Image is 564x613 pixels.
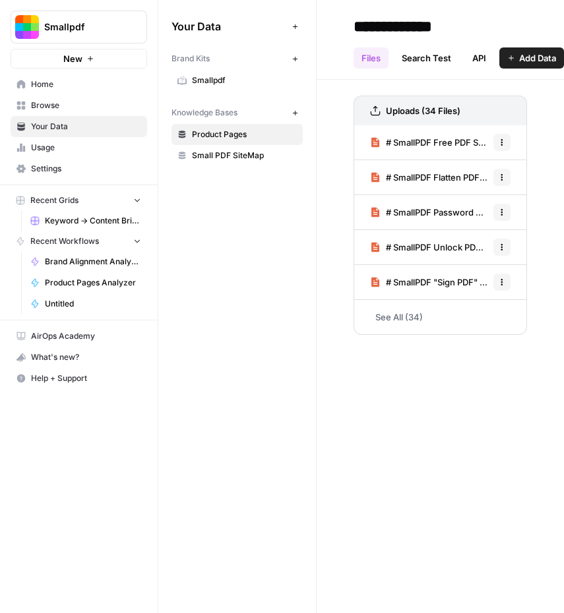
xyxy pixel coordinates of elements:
[370,195,488,229] a: # SmallPDF Password Protect PDF – Positioning A...
[464,47,494,69] a: API
[192,150,297,161] span: Small PDF SiteMap
[172,18,287,34] span: Your Data
[370,230,488,264] a: # SmallPDF Unlock PDF Page: Positioning Analysi...
[354,300,527,334] a: See All (34)
[192,129,297,140] span: Product Pages
[30,235,99,247] span: Recent Workflows
[30,194,78,206] span: Recent Grids
[31,372,141,384] span: Help + Support
[370,160,488,194] a: # SmallPDF Flatten PDF Page: Positioning Analys...
[11,326,147,347] a: AirOps Academy
[386,206,488,219] span: # SmallPDF Password Protect PDF – Positioning A...
[11,49,147,69] button: New
[386,104,460,117] h3: Uploads (34 Files)
[370,265,488,299] a: # SmallPDF "Sign PDF" Page: Positioning Analysi...
[11,368,147,389] button: Help + Support
[519,51,556,65] span: Add Data
[31,330,141,342] span: AirOps Academy
[45,298,141,310] span: Untitled
[499,47,564,69] button: Add Data
[354,47,389,69] a: Files
[172,107,237,119] span: Knowledge Bases
[172,145,303,166] a: Small PDF SiteMap
[24,293,147,314] a: Untitled
[31,78,141,90] span: Home
[11,137,147,158] a: Usage
[24,210,147,231] a: Keyword -> Content Brief -> Article
[44,20,124,34] span: Smallpdf
[386,241,488,254] span: # SmallPDF Unlock PDF Page: Positioning Analysi...
[11,158,147,179] a: Settings
[15,15,39,39] img: Smallpdf Logo
[31,163,141,175] span: Settings
[31,142,141,154] span: Usage
[192,74,297,86] span: Smallpdf
[11,116,147,137] a: Your Data
[370,125,488,160] a: # SmallPDF Free PDF Scanner – Positioning Analy...
[63,52,82,65] span: New
[386,136,488,149] span: # SmallPDF Free PDF Scanner – Positioning Analy...
[11,74,147,95] a: Home
[11,11,147,44] button: Workspace: Smallpdf
[31,121,141,132] span: Your Data
[45,256,141,268] span: Brand Alignment Analyzer
[386,171,488,184] span: # SmallPDF Flatten PDF Page: Positioning Analys...
[24,251,147,272] a: Brand Alignment Analyzer
[172,70,303,91] a: Smallpdf
[31,100,141,111] span: Browse
[45,215,141,227] span: Keyword -> Content Brief -> Article
[172,53,210,65] span: Brand Kits
[24,272,147,293] a: Product Pages Analyzer
[172,124,303,145] a: Product Pages
[11,347,146,367] div: What's new?
[45,277,141,289] span: Product Pages Analyzer
[11,95,147,116] a: Browse
[11,231,147,251] button: Recent Workflows
[11,190,147,210] button: Recent Grids
[386,276,488,289] span: # SmallPDF "Sign PDF" Page: Positioning Analysi...
[370,96,460,125] a: Uploads (34 Files)
[394,47,459,69] a: Search Test
[11,347,147,368] button: What's new?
